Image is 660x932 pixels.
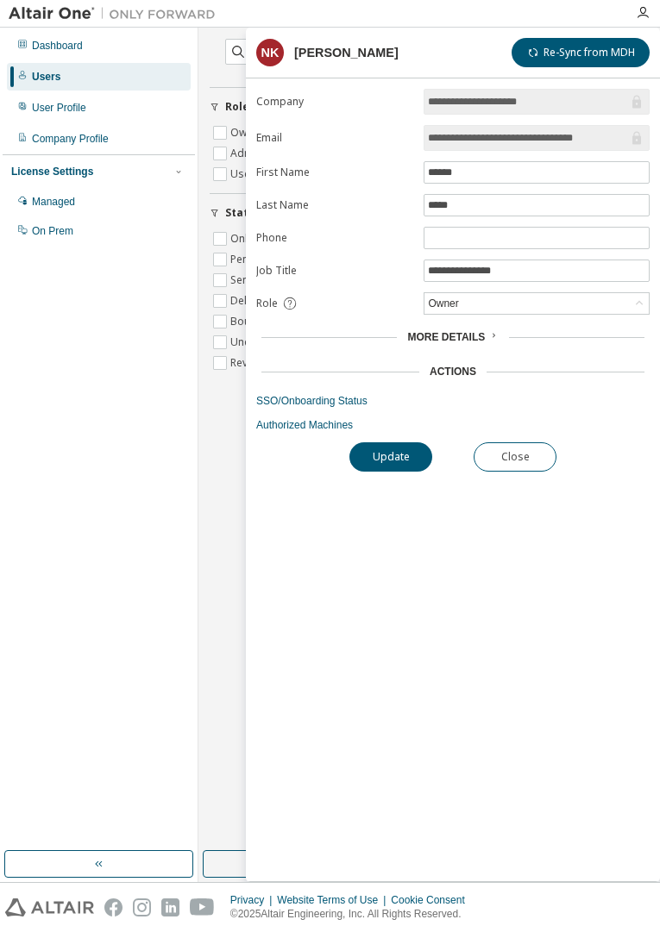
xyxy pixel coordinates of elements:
[133,898,151,916] img: instagram.svg
[256,231,413,245] label: Phone
[230,311,278,332] label: Bounced
[9,5,224,22] img: Altair One
[425,294,461,313] div: Owner
[230,907,475,922] p: © 2025 Altair Engineering, Inc. All Rights Reserved.
[210,88,385,126] button: Role
[230,353,276,373] label: Revoked
[474,442,556,472] button: Close
[230,228,292,249] label: Onboarded
[225,206,261,220] span: Status
[225,100,249,114] span: Role
[256,39,284,66] div: NK
[161,898,179,916] img: linkedin.svg
[256,166,413,179] label: First Name
[104,898,123,916] img: facebook.svg
[5,898,94,916] img: altair_logo.svg
[407,331,485,343] span: More Details
[210,73,385,87] a: Clear all
[32,132,109,146] div: Company Profile
[32,195,75,209] div: Managed
[230,270,255,291] label: Sent
[256,264,413,278] label: Job Title
[230,291,281,311] label: Delivered
[424,293,649,314] div: Owner
[230,122,267,143] label: Owner
[277,893,391,907] div: Website Terms of Use
[294,46,399,59] div: [PERSON_NAME]
[430,365,476,378] div: Actions
[32,101,86,115] div: User Profile
[32,224,73,238] div: On Prem
[230,332,301,353] label: Under Review
[230,249,274,270] label: Pending
[32,70,60,84] div: Users
[349,442,432,472] button: Update
[256,297,278,310] span: Role
[256,198,413,212] label: Last Name
[32,39,83,53] div: Dashboard
[256,394,650,408] a: SSO/Onboarding Status
[256,418,650,432] a: Authorized Machines
[230,164,258,185] label: User
[11,165,93,178] div: License Settings
[391,893,475,907] div: Cookie Consent
[230,893,277,907] div: Privacy
[256,131,413,145] label: Email
[256,95,413,109] label: Company
[210,194,385,232] button: Status
[512,38,650,67] button: Re-Sync from MDH
[230,143,266,164] label: Admin
[190,898,215,916] img: youtube.svg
